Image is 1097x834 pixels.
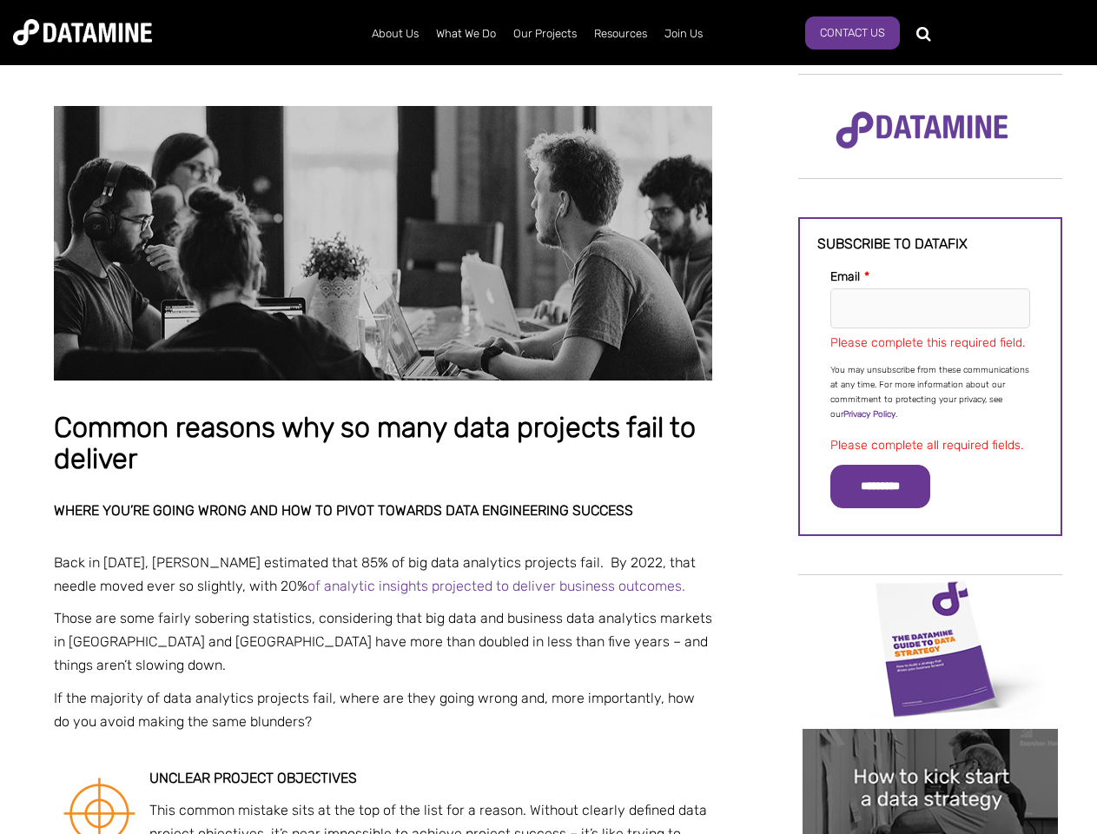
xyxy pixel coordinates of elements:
a: Contact Us [805,17,900,50]
a: Our Projects [505,11,585,56]
img: Data Strategy Cover thumbnail [803,577,1058,720]
img: Datamine Logo No Strapline - Purple [824,100,1020,161]
a: What We Do [427,11,505,56]
a: Join Us [656,11,711,56]
img: Datamine [13,19,152,45]
span: Email [830,269,860,284]
p: Those are some fairly sobering statistics, considering that big data and business data analytics ... [54,606,712,678]
label: Please complete this required field. [830,335,1025,350]
p: You may unsubscribe from these communications at any time. For more information about our commitm... [830,363,1030,422]
strong: Unclear project objectives [149,770,357,786]
a: of analytic insights projected to deliver business outcomes. [307,578,685,594]
p: Back in [DATE], [PERSON_NAME] estimated that 85% of big data analytics projects fail. By 2022, th... [54,551,712,598]
img: Common reasons why so many data projects fail to deliver [54,106,712,381]
h2: Where you’re going wrong and how to pivot towards data engineering success [54,503,712,519]
p: If the majority of data analytics projects fail, where are they going wrong and, more importantly... [54,686,712,733]
h1: Common reasons why so many data projects fail to deliver [54,413,712,474]
label: Please complete all required fields. [830,438,1023,453]
a: Privacy Policy [843,409,895,420]
h3: Subscribe to datafix [817,236,1043,252]
a: About Us [363,11,427,56]
a: Resources [585,11,656,56]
